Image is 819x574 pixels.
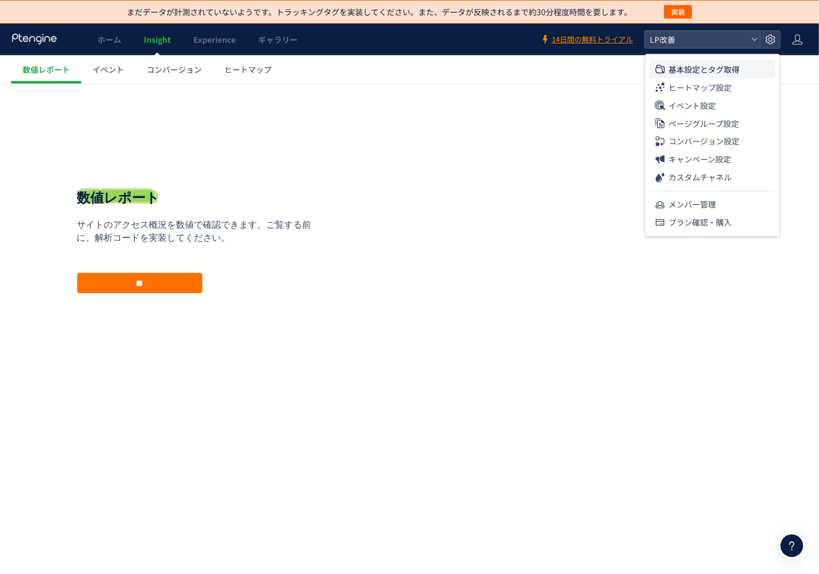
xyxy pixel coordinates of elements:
span: コンバージョン [147,64,202,75]
span: 14日間の無料トライアル [552,34,633,45]
span: 実装 [671,5,685,19]
span: LP改善 [647,31,747,48]
span: ホーム [98,34,121,45]
span: Insight [144,34,171,45]
span: ヒートマップ設定 [669,78,732,96]
p: サイトのアクセス概況を数値で確認できます。ご覧する前に、解析コードを実装してください。 [77,135,320,161]
span: プラン確認・購入 [669,214,732,232]
span: Experience [193,34,236,45]
span: 基本設定とタグ取得 [669,60,740,78]
h1: 数値レポート [77,105,160,124]
span: ページグループ設定 [669,114,739,133]
span: ヒートマップ [224,64,272,75]
span: イベント [92,64,124,75]
span: ギャラリー [258,34,298,45]
a: 14日間の無料トライアル [541,34,633,45]
span: イベント設定 [669,96,716,114]
p: まだデータが計測されていないようです。トラッキングタグを実装してください。また、データが反映されるまで約30分程度時間を要します。 [127,6,632,17]
button: 実装 [664,5,692,19]
span: 数値レポート [23,64,70,75]
span: キャンペーン設定 [669,151,731,169]
span: コンバージョン設定 [669,133,740,151]
span: カスタムチャネル [669,169,732,187]
span: メンバー管理 [669,196,716,214]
